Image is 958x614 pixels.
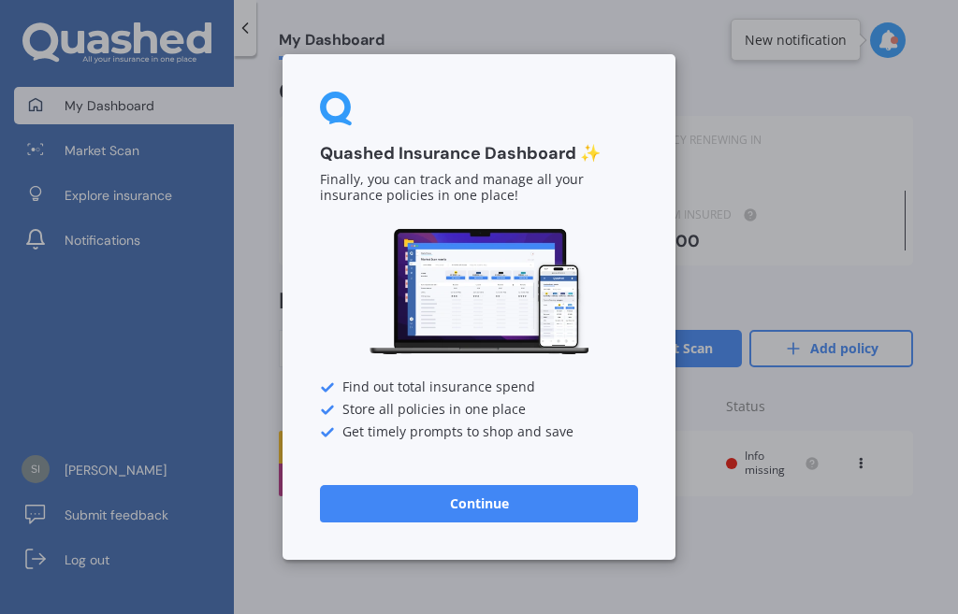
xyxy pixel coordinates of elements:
[367,226,591,358] img: Dashboard
[320,143,638,164] h3: Quashed Insurance Dashboard ✨
[320,485,638,522] button: Continue
[320,380,638,395] div: Find out total insurance spend
[320,425,638,440] div: Get timely prompts to shop and save
[320,173,638,205] p: Finally, you can track and manage all your insurance policies in one place!
[320,403,638,418] div: Store all policies in one place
